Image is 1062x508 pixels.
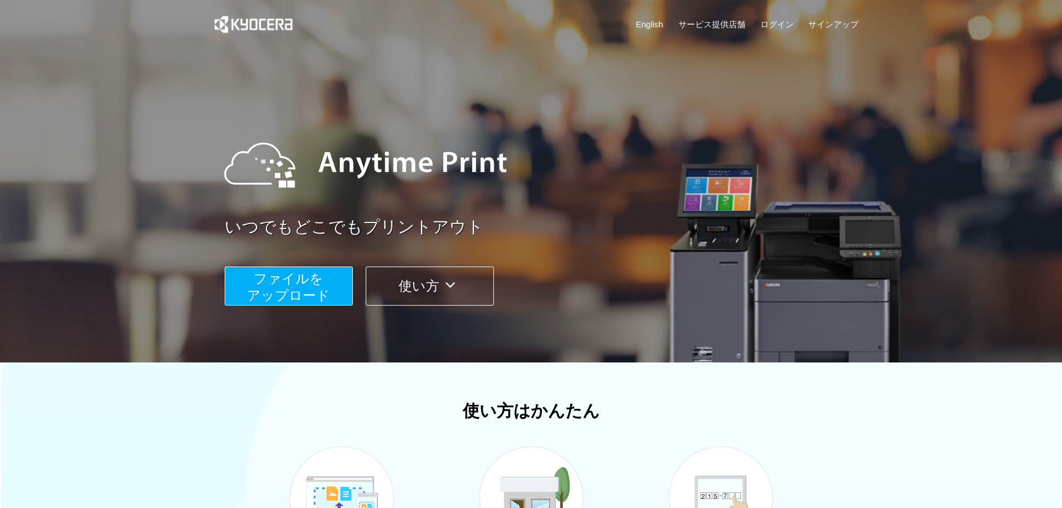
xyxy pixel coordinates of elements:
a: English [636,18,663,30]
a: サインアップ [808,18,859,30]
a: いつでもどこでもプリントアウト [225,215,866,239]
span: ファイルを ​​アップロード [247,271,330,303]
a: ログイン [760,18,794,30]
button: ファイルを​​アップロード [225,267,353,306]
a: サービス提供店舗 [678,18,745,30]
button: 使い方 [366,267,494,306]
